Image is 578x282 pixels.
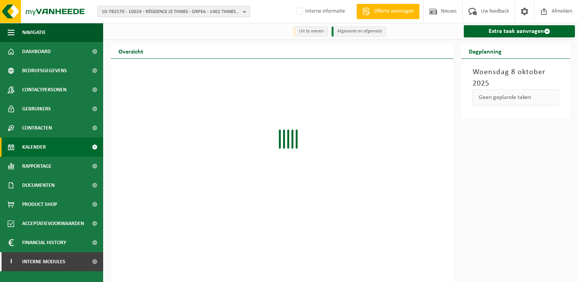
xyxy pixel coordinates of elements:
span: Navigatie [22,23,46,42]
li: Uit te voeren [293,26,328,37]
span: Acceptatievoorwaarden [22,214,84,233]
span: Product Shop [22,195,57,214]
span: 10-782570 - 10024 - RÉSIDENCE LE THINES - ORPEA - 1402 THINES, [STREET_ADDRESS] [102,6,240,18]
span: Documenten [22,176,55,195]
span: Contactpersonen [22,80,66,99]
h2: Dagplanning [461,44,509,58]
span: Dashboard [22,42,51,61]
span: I [8,252,15,271]
h3: Woensdag 8 oktober 2025 [473,66,559,89]
h2: Overzicht [111,44,151,58]
div: Geen geplande taken [473,89,559,105]
a: Extra taak aanvragen [464,25,575,37]
span: Rapportage [22,157,52,176]
a: Offerte aanvragen [356,4,419,19]
label: Interne informatie [295,6,345,17]
li: Afgewerkt en afgemeld [332,26,386,37]
span: Offerte aanvragen [372,8,416,15]
span: Financial History [22,233,66,252]
span: Kalender [22,138,46,157]
span: Gebruikers [22,99,51,118]
span: Interne modules [22,252,65,271]
button: 10-782570 - 10024 - RÉSIDENCE LE THINES - ORPEA - 1402 THINES, [STREET_ADDRESS] [97,6,250,17]
span: Contracten [22,118,52,138]
span: Bedrijfsgegevens [22,61,67,80]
